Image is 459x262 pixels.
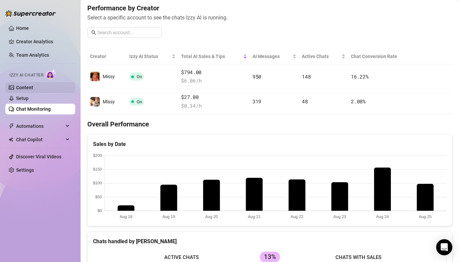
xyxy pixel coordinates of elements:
span: Izzy AI Chatter [9,72,43,78]
th: Active Chats [299,49,348,64]
h4: Performance by Creator [87,3,452,13]
span: Active Chats [302,53,340,60]
img: Chat Copilot [9,137,13,142]
span: AI Messages [253,53,291,60]
h4: Overall Performance [87,119,452,129]
div: Chats handled by [PERSON_NAME] [93,237,447,246]
span: Chat Copilot [16,134,64,145]
img: logo-BBDzfeDw.svg [5,10,56,17]
div: Open Intercom Messenger [436,239,452,255]
th: AI Messages [250,49,299,64]
span: Missy [103,74,115,79]
span: 950 [253,73,261,80]
span: On [137,74,142,79]
a: Creator Analytics [16,36,70,47]
a: Chat Monitoring [16,106,51,112]
span: 2.08 % [351,98,366,105]
span: 48 [302,98,308,105]
div: Sales by Date [93,140,447,148]
th: Izzy AI Status [127,49,178,64]
a: Home [16,25,29,31]
span: $ 6.06 /h [181,77,247,85]
img: AI Chatter [46,69,56,79]
span: thunderbolt [9,123,14,129]
a: Discover Viral Videos [16,154,61,159]
span: search [91,30,96,35]
th: Total AI Sales & Tips [178,49,250,64]
span: Izzy AI Status [129,53,170,60]
input: Search account... [97,29,158,36]
th: Chat Conversion Rate [348,49,416,64]
a: Content [16,85,33,90]
span: $27.00 [181,93,247,101]
span: $794.00 [181,68,247,76]
span: Total AI Sales & Tips [181,53,242,60]
span: Missy [103,99,115,104]
span: 148 [302,73,311,80]
a: Team Analytics [16,52,49,58]
span: On [137,99,142,104]
span: $ 0.34 /h [181,102,247,110]
span: 16.22 % [351,73,368,80]
img: Missy [90,72,100,81]
span: Automations [16,121,64,132]
span: 319 [253,98,261,105]
img: Missy [90,97,100,106]
a: Setup [16,96,29,101]
span: Select a specific account to see the chats Izzy AI is running. [87,13,452,22]
a: Settings [16,167,34,173]
th: Creator [87,49,127,64]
